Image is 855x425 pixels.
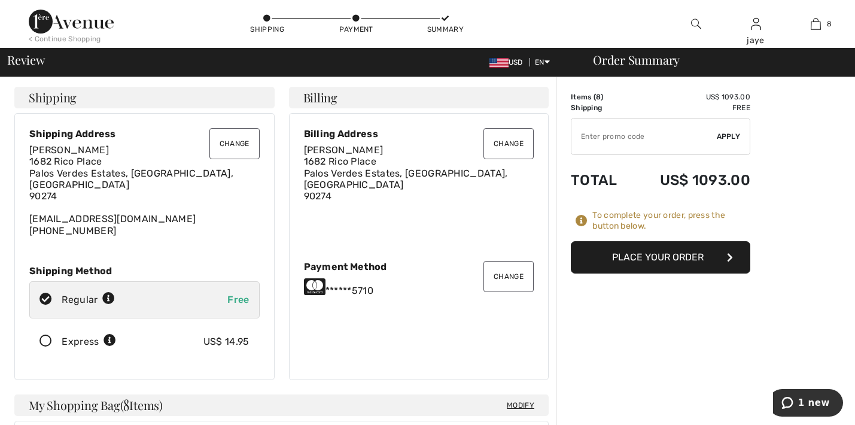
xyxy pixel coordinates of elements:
div: Shipping Method [29,265,260,277]
div: Shipping [249,24,285,35]
button: Change [483,128,534,159]
div: US$ 14.95 [203,335,249,349]
div: Regular [62,293,115,307]
button: Place Your Order [571,241,750,274]
input: Promo code [571,119,717,154]
img: search the website [691,17,701,31]
span: Shipping [29,92,77,104]
img: 1ère Avenue [29,10,114,34]
iframe: Opens a widget where you can chat to one of our agents [773,389,843,419]
div: Express [62,335,116,349]
div: Payment Method [304,261,534,272]
div: Summary [427,24,463,35]
td: Free [632,102,750,113]
div: Shipping Address [29,128,260,139]
span: 1682 Rico Place Palos Verdes Estates, [GEOGRAPHIC_DATA], [GEOGRAPHIC_DATA] 90274 [304,156,508,202]
span: 1682 Rico Place Palos Verdes Estates, [GEOGRAPHIC_DATA], [GEOGRAPHIC_DATA] 90274 [29,156,233,202]
span: [PERSON_NAME] [29,144,109,156]
div: [EMAIL_ADDRESS][DOMAIN_NAME] [PHONE_NUMBER] [29,144,260,236]
a: 8 [786,17,845,31]
div: To complete your order, press the button below. [592,210,750,232]
button: Change [209,128,260,159]
span: Billing [303,92,337,104]
span: Apply [717,131,741,142]
td: US$ 1093.00 [632,92,750,102]
div: Billing Address [304,128,534,139]
span: Free [227,294,249,305]
a: Sign In [751,18,761,29]
span: 8 [596,93,601,101]
span: EN [535,58,550,66]
div: < Continue Shopping [29,34,101,44]
span: Modify [507,399,534,411]
td: Total [571,160,632,201]
span: [PERSON_NAME] [304,144,384,156]
span: USD [489,58,528,66]
div: Payment [338,24,374,35]
td: Items ( ) [571,92,632,102]
img: My Info [751,17,761,31]
img: US Dollar [489,58,509,68]
span: ( Items) [120,397,163,413]
button: Change [483,261,534,292]
div: Order Summary [579,54,848,66]
span: 8 [123,396,129,412]
img: My Bag [811,17,821,31]
span: 8 [827,19,832,29]
span: Review [7,54,45,66]
td: US$ 1093.00 [632,160,750,201]
td: Shipping [571,102,632,113]
h4: My Shopping Bag [14,394,549,416]
div: jaye [726,34,785,47]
